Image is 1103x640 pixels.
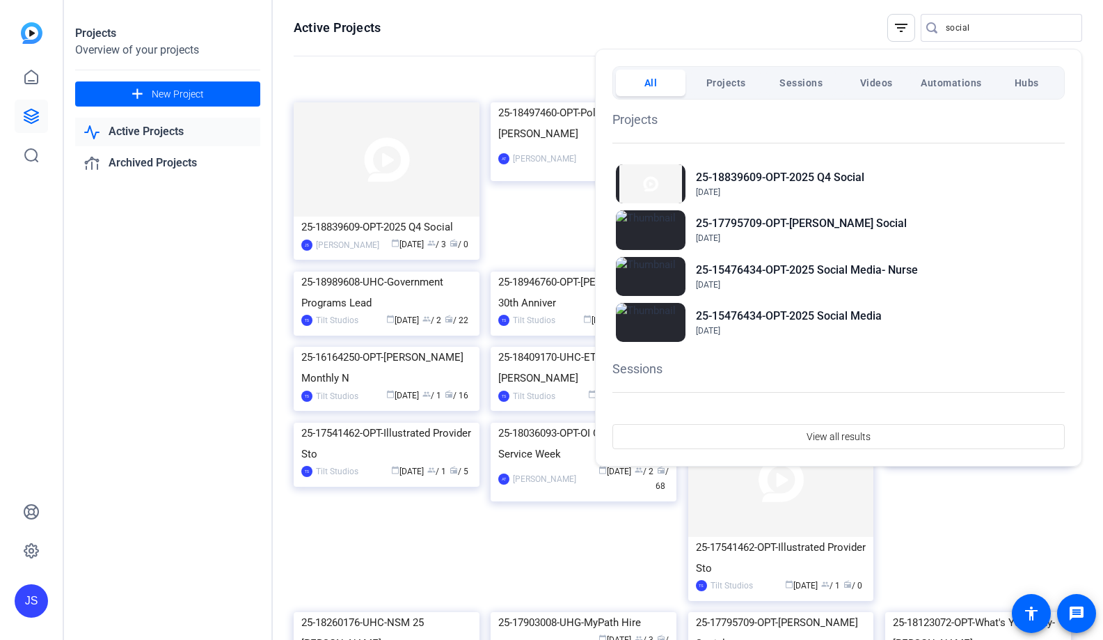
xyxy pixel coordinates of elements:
[696,262,918,279] h2: 25-15476434-OPT-2025 Social Media- Nurse
[612,110,1065,129] h1: Projects
[860,70,893,95] span: Videos
[921,70,982,95] span: Automations
[779,70,823,95] span: Sessions
[696,308,882,325] h2: 25-15476434-OPT-2025 Social Media
[616,164,685,203] img: Thumbnail
[696,187,720,197] span: [DATE]
[1015,70,1039,95] span: Hubs
[706,70,746,95] span: Projects
[616,303,685,342] img: Thumbnail
[696,280,720,290] span: [DATE]
[612,359,1065,378] h1: Sessions
[612,424,1065,449] button: View all results
[644,70,658,95] span: All
[807,423,871,450] span: View all results
[616,210,685,249] img: Thumbnail
[616,257,685,296] img: Thumbnail
[696,326,720,336] span: [DATE]
[696,215,907,232] h2: 25-17795709-OPT-[PERSON_NAME] Social
[696,233,720,243] span: [DATE]
[696,169,864,186] h2: 25-18839609-OPT-2025 Q4 Social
